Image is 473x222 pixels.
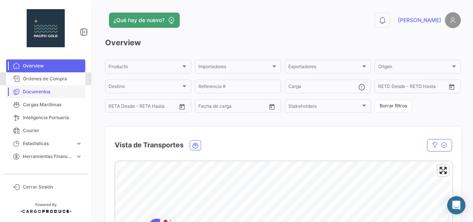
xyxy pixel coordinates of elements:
[6,111,85,124] a: Inteligencia Portuaria
[115,140,184,150] h4: Vista de Transportes
[378,65,450,70] span: Origen
[23,184,82,190] span: Cerrar Sesión
[75,140,82,147] span: expand_more
[109,85,181,90] span: Destino
[198,65,271,70] span: Importadores
[398,16,441,24] span: [PERSON_NAME]
[198,105,212,110] input: Desde
[378,85,392,90] input: Desde
[6,59,85,72] a: Overview
[23,75,82,82] span: Órdenes de Compra
[288,105,361,110] span: Stakeholders
[23,62,82,69] span: Overview
[23,114,82,121] span: Inteligencia Portuaria
[23,140,72,147] span: Estadísticas
[6,124,85,137] a: Courier
[6,98,85,111] a: Cargas Marítimas
[109,105,122,110] input: Desde
[23,127,82,134] span: Courier
[447,196,465,214] div: Abrir Intercom Messenger
[109,65,181,70] span: Producto
[438,165,449,176] button: Enter fullscreen
[266,101,278,112] button: Open calendar
[109,13,180,28] button: ¿Qué hay de nuevo?
[190,141,201,150] button: Ocean
[176,101,188,112] button: Open calendar
[105,37,461,48] h3: Overview
[23,88,82,95] span: Documentos
[75,153,82,160] span: expand_more
[128,105,160,110] input: Hasta
[6,85,85,98] a: Documentos
[23,101,82,108] span: Cargas Marítimas
[23,153,72,160] span: Herramientas Financieras
[374,100,412,112] button: Borrar filtros
[113,16,165,24] span: ¿Qué hay de nuevo?
[6,72,85,85] a: Órdenes de Compra
[397,85,429,90] input: Hasta
[217,105,250,110] input: Hasta
[446,81,457,93] button: Open calendar
[445,12,461,28] img: placeholder-user.png
[288,65,361,70] span: Exportadores
[27,9,65,47] img: 47d2737c-ca64-4be4-8c0e-90a095a31fb8.jpg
